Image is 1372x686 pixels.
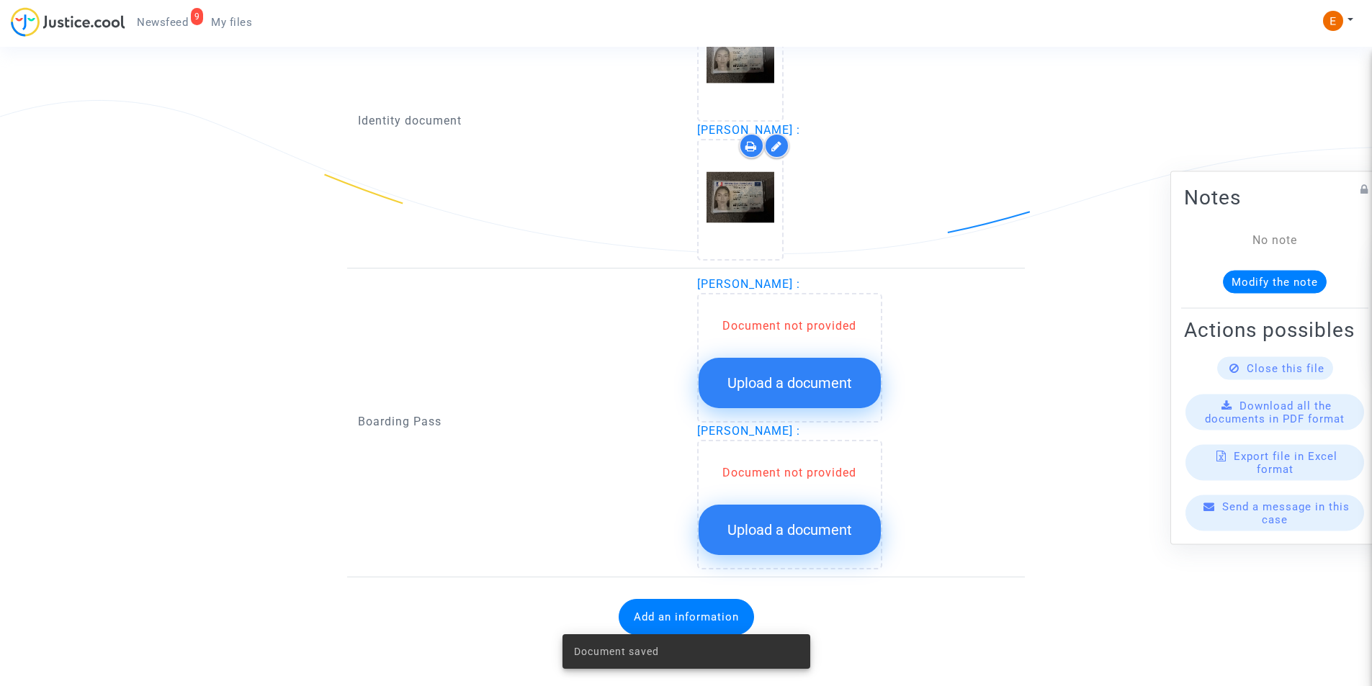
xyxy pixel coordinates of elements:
[699,358,881,408] button: Upload a document
[697,277,800,291] span: [PERSON_NAME] :
[699,464,881,482] div: Document not provided
[211,16,252,29] span: My files
[358,112,676,130] p: Identity document
[125,12,199,33] a: 9Newsfeed
[699,317,881,335] div: Document not provided
[727,374,852,392] span: Upload a document
[697,424,800,438] span: [PERSON_NAME] :
[1234,449,1337,475] span: Export file in Excel format
[1184,317,1366,342] h2: Actions possibles
[697,123,800,137] span: [PERSON_NAME] :
[199,12,264,33] a: My files
[1247,361,1324,374] span: Close this file
[1184,184,1366,209] h2: Notes
[137,16,188,29] span: Newsfeed
[727,521,852,538] span: Upload a document
[191,8,204,25] div: 9
[574,644,659,659] span: Document saved
[1223,270,1327,293] button: Modify the note
[1323,11,1343,31] img: ACg8ocIeiFvHKe4dA5oeRFd_CiCnuxWUEc1A2wYhRJE3TTWt=s96-c
[619,599,754,635] button: Add an information
[11,7,125,37] img: jc-logo.svg
[358,412,676,430] p: Boarding Pass
[1222,500,1350,525] span: Send a message in this case
[699,505,881,555] button: Upload a document
[1206,231,1344,248] div: No note
[1205,399,1345,425] span: Download all the documents in PDF format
